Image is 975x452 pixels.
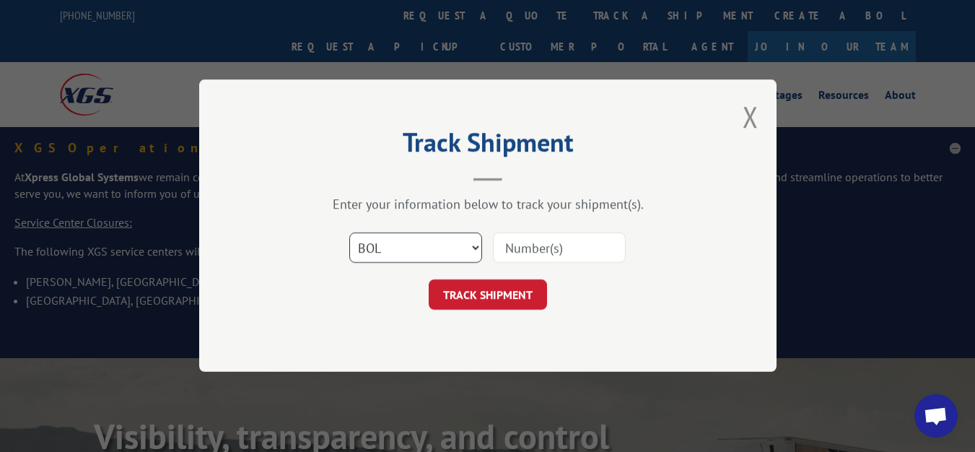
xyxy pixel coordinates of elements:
a: Open chat [914,394,958,438]
button: TRACK SHIPMENT [429,280,547,310]
div: Enter your information below to track your shipment(s). [271,196,704,213]
button: Close modal [743,97,758,136]
h2: Track Shipment [271,132,704,160]
input: Number(s) [493,233,626,264]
